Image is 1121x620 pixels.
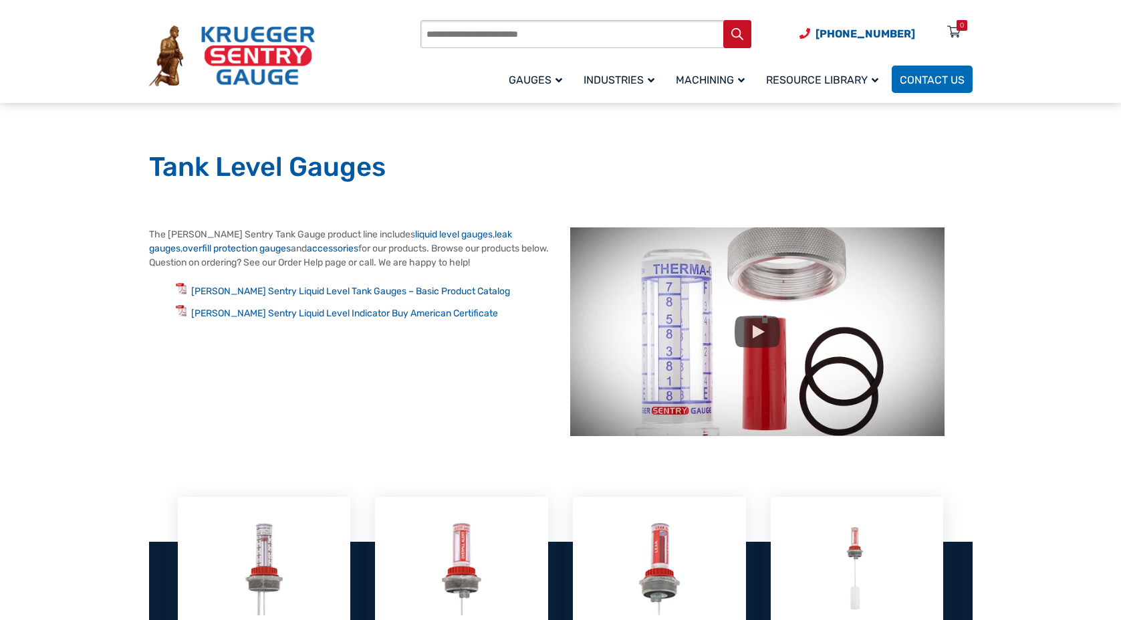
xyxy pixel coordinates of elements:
a: accessories [307,243,358,254]
span: Machining [676,74,745,86]
h1: Tank Level Gauges [149,150,973,184]
span: [PHONE_NUMBER] [816,27,915,40]
a: overfill protection gauges [182,243,291,254]
a: Contact Us [892,66,973,93]
a: Resource Library [758,64,892,95]
p: The [PERSON_NAME] Sentry Tank Gauge product line includes , , and for our products. Browse our pr... [149,227,551,270]
img: Tank Level Gauges [570,227,945,436]
a: Gauges [501,64,576,95]
img: Leak Detection Gauges [638,523,680,615]
a: leak gauges [149,229,512,254]
a: [PERSON_NAME] Sentry Liquid Level Tank Gauges – Basic Product Catalog [191,286,510,297]
a: Machining [668,64,758,95]
div: 0 [960,20,964,31]
a: liquid level gauges [415,229,493,240]
img: Liquid Level Gauges [243,523,285,615]
a: [PERSON_NAME] Sentry Liquid Level Indicator Buy American Certificate [191,308,498,319]
img: Krueger Sentry Gauge [149,25,315,87]
span: Resource Library [766,74,878,86]
span: Gauges [509,74,562,86]
a: Industries [576,64,668,95]
span: Contact Us [900,74,965,86]
img: Overfill Alert Gauges [441,523,483,615]
span: Industries [584,74,654,86]
img: Gauge Accessories & Options [836,523,878,615]
a: Phone Number (920) 434-8860 [799,25,915,42]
